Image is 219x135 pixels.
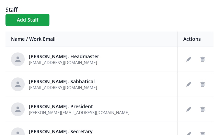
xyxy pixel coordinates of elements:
div: [PERSON_NAME], Secretary [29,128,97,135]
button: Delete staff [197,54,208,65]
span: [PERSON_NAME][EMAIL_ADDRESS][DOMAIN_NAME] [29,110,129,115]
button: Edit staff [183,104,194,115]
div: [PERSON_NAME], Headmaster [29,53,99,60]
span: [EMAIL_ADDRESS][DOMAIN_NAME] [29,85,97,90]
th: Actions [178,32,214,47]
th: Name / Work Email [5,32,178,47]
button: Edit staff [183,79,194,90]
button: Add Staff [5,14,49,26]
h1: Staff [5,5,214,14]
button: Edit staff [183,54,194,65]
button: Delete staff [197,104,208,115]
button: Delete staff [197,79,208,90]
span: [EMAIL_ADDRESS][DOMAIN_NAME] [29,60,97,65]
div: [PERSON_NAME], President [29,103,129,110]
div: [PERSON_NAME], Sabbatical [29,78,97,85]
